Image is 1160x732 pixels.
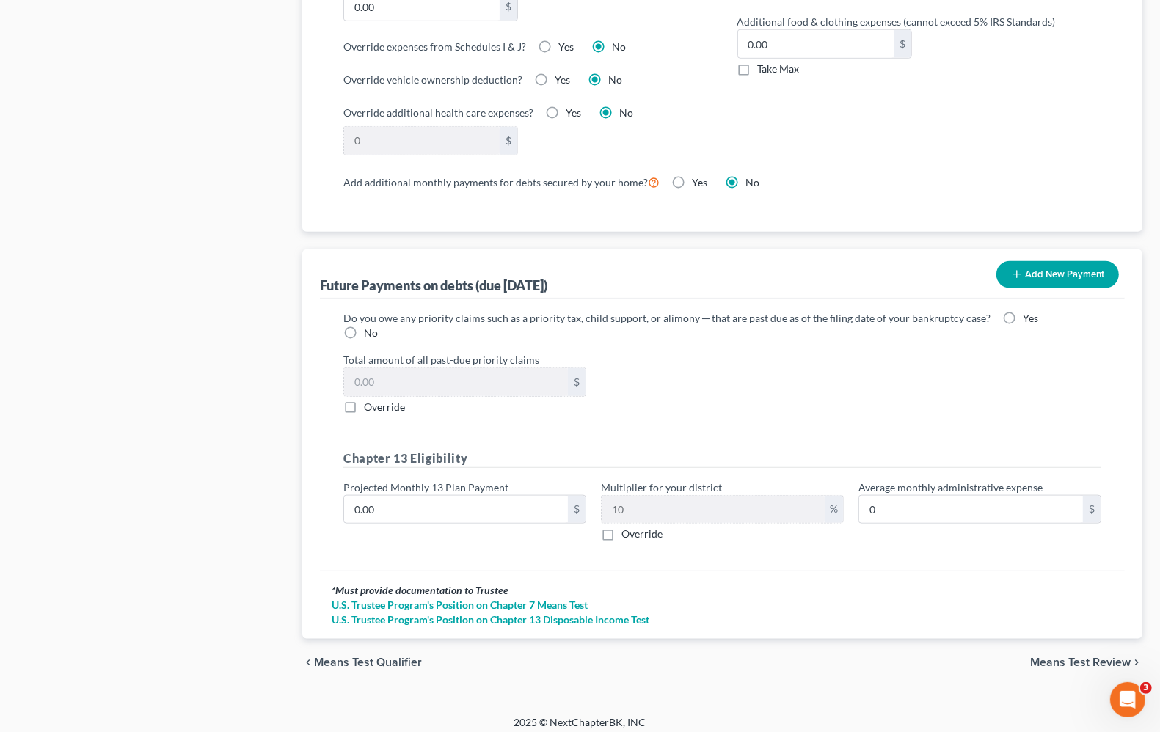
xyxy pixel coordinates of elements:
span: No [619,106,633,119]
label: Add additional monthly payments for debts secured by your home? [343,173,660,191]
span: 3 [1140,682,1152,694]
input: 0.00 [344,127,500,155]
label: Override additional health care expenses? [343,105,533,120]
div: $ [568,368,586,396]
span: Yes [555,73,570,86]
span: Yes [566,106,581,119]
div: % [825,496,843,524]
div: $ [1083,496,1101,524]
button: Add New Payment [996,261,1119,288]
div: $ [500,127,517,155]
input: 0.00 [738,30,894,58]
label: Override vehicle ownership deduction? [343,72,522,87]
label: Additional food & clothing expenses (cannot exceed 5% IRS Standards) [730,14,1109,29]
label: Projected Monthly 13 Plan Payment [343,480,508,495]
span: Yes [558,40,574,53]
iframe: Intercom live chat [1110,682,1145,717]
input: 0.00 [602,496,825,524]
input: 0.00 [344,496,568,524]
span: Override [364,400,405,413]
a: U.S. Trustee Program's Position on Chapter 13 Disposable Income Test [332,612,1113,627]
span: Override [621,527,663,540]
a: U.S. Trustee Program's Position on Chapter 7 Means Test [332,598,1113,612]
div: Future Payments on debts (due [DATE]) [320,277,547,294]
label: Multiplier for your district [601,480,722,495]
div: Must provide documentation to Trustee [332,583,1113,598]
span: Take Max [758,62,800,75]
label: Do you owe any priority claims such as a priority tax, child support, or alimony ─ that are past ... [343,310,991,326]
span: No [608,73,622,86]
button: Means Test Review chevron_right [1030,656,1142,668]
input: 0.00 [859,496,1083,524]
button: chevron_left Means Test Qualifier [302,656,422,668]
span: Means Test Qualifier [314,656,422,668]
input: 0.00 [344,368,568,396]
span: No [612,40,626,53]
i: chevron_left [302,656,314,668]
label: Override expenses from Schedules I & J? [343,39,526,54]
i: chevron_right [1131,656,1142,668]
div: $ [894,30,911,58]
label: Total amount of all past-due priority claims [336,352,1109,367]
span: Means Test Review [1030,656,1131,668]
span: Yes [1023,312,1038,324]
div: $ [568,496,586,524]
span: No [745,176,759,189]
span: Yes [692,176,707,189]
span: No [364,326,378,339]
h5: Chapter 13 Eligibility [343,450,1101,468]
label: Average monthly administrative expense [858,480,1043,495]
